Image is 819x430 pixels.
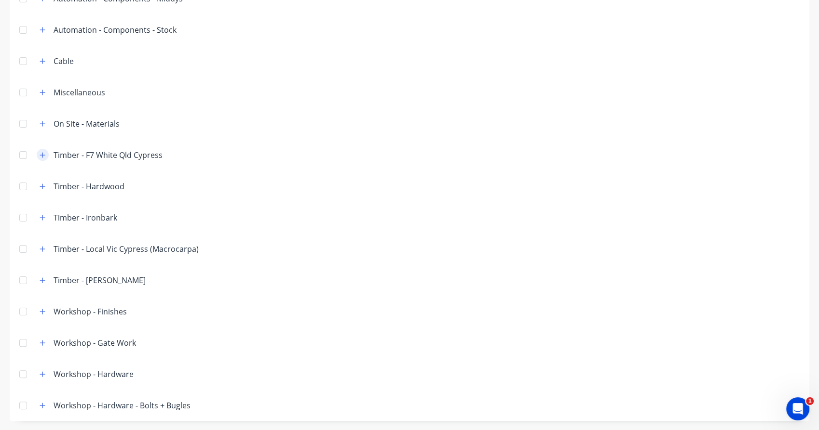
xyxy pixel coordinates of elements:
div: Timber - Local Vic Cypress (Macrocarpa) [54,243,199,255]
span: 1 [806,397,814,405]
div: Miscellaneous [54,87,105,98]
div: Timber - Ironbark [54,212,117,223]
div: On Site - Materials [54,118,120,130]
div: Workshop - Finishes [54,306,127,317]
div: Workshop - Hardware - Bolts + Bugles [54,400,191,411]
div: Workshop - Gate Work [54,337,136,349]
div: Automation - Components - Stock [54,24,177,36]
div: Cable [54,55,74,67]
div: Timber - [PERSON_NAME] [54,274,146,286]
iframe: Intercom live chat [786,397,809,420]
div: Workshop - Hardware [54,368,134,380]
div: Timber - F7 White Qld Cypress [54,149,163,161]
div: Timber - Hardwood [54,181,124,192]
